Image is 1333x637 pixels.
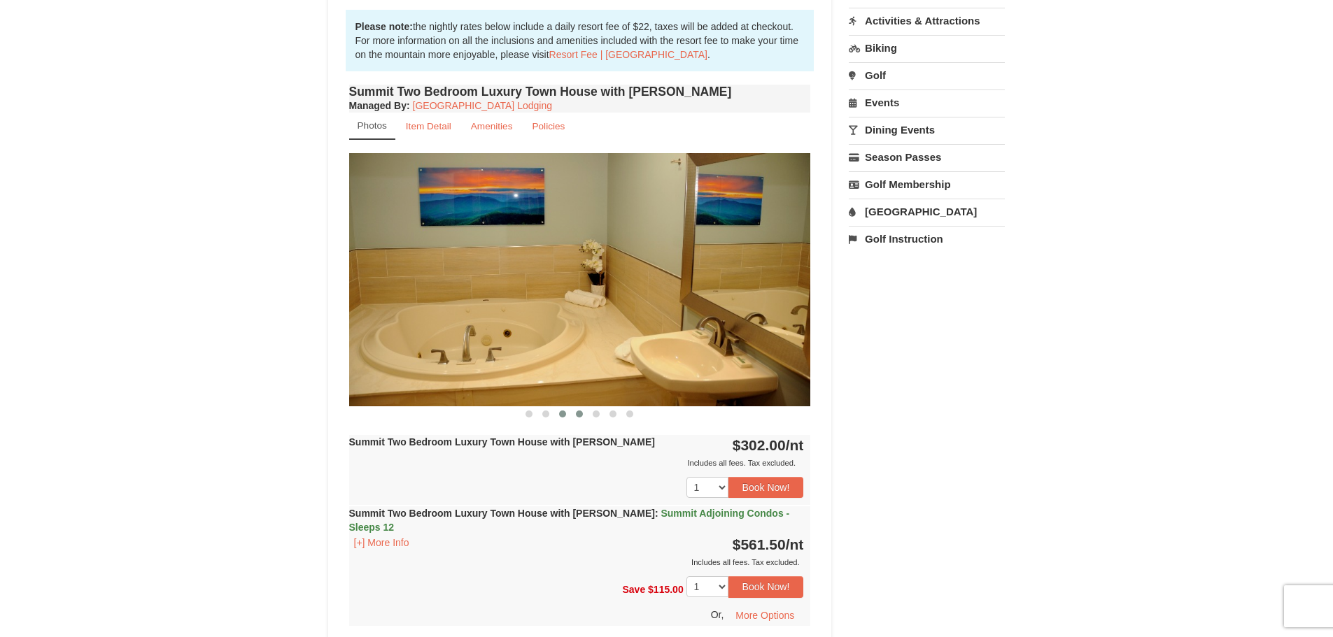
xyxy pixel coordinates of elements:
strong: $302.00 [733,437,804,453]
a: Photos [349,113,395,140]
a: [GEOGRAPHIC_DATA] [849,199,1005,224]
a: Item Detail [397,113,460,140]
a: [GEOGRAPHIC_DATA] Lodging [413,100,552,111]
h4: Summit Two Bedroom Luxury Town House with [PERSON_NAME] [349,85,811,99]
div: the nightly rates below include a daily resort fee of $22, taxes will be added at checkout. For m... [346,10,814,71]
strong: : [349,100,410,111]
button: More Options [726,605,803,626]
small: Photos [358,120,387,131]
span: /nt [786,437,804,453]
small: Amenities [471,121,513,131]
div: Includes all fees. Tax excluded. [349,456,804,470]
a: Resort Fee | [GEOGRAPHIC_DATA] [549,49,707,60]
strong: Summit Two Bedroom Luxury Town House with [PERSON_NAME] [349,508,790,533]
a: Activities & Attractions [849,8,1005,34]
span: Managed By [349,100,407,111]
button: [+] More Info [349,535,414,550]
span: Save [622,584,645,595]
div: Includes all fees. Tax excluded. [349,555,804,569]
span: : [655,508,658,519]
strong: Summit Two Bedroom Luxury Town House with [PERSON_NAME] [349,436,655,448]
span: $115.00 [648,584,684,595]
a: Events [849,90,1005,115]
a: Amenities [462,113,522,140]
img: 18876286-204-56aa937f.png [349,153,811,406]
strong: Please note: [355,21,413,32]
a: Golf Membership [849,171,1005,197]
a: Golf [849,62,1005,88]
span: /nt [786,536,804,552]
a: Dining Events [849,117,1005,143]
a: Policies [523,113,574,140]
span: $561.50 [733,536,786,552]
a: Biking [849,35,1005,61]
a: Season Passes [849,144,1005,170]
small: Policies [532,121,565,131]
small: Item Detail [406,121,451,131]
button: Book Now! [728,477,804,498]
button: Book Now! [728,576,804,597]
span: Or, [711,608,724,620]
a: Golf Instruction [849,226,1005,252]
